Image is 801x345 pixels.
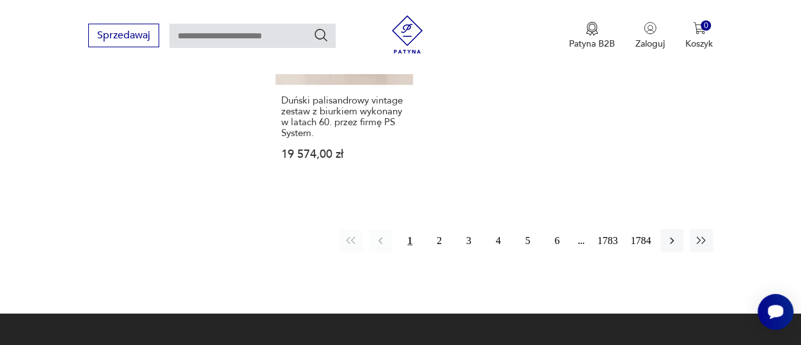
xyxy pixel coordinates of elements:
button: Szukaj [313,27,329,43]
button: 4 [486,229,509,252]
button: Sprzedawaj [88,24,159,47]
div: 0 [701,20,712,31]
p: 19 574,00 zł [281,149,407,160]
button: 5 [516,229,539,252]
button: Patyna B2B [569,22,615,50]
button: 3 [457,229,480,252]
button: 1783 [594,229,621,252]
h3: Duński palisandrowy vintage zestaw z biurkiem wykonany w latach 60. przez firmę PS System. [281,95,407,139]
p: Koszyk [685,38,713,50]
img: Ikona koszyka [693,22,706,34]
iframe: Smartsupp widget button [758,294,793,330]
p: Zaloguj [635,38,665,50]
button: 6 [545,229,568,252]
button: Zaloguj [635,22,665,50]
a: Sprzedawaj [88,32,159,41]
p: Patyna B2B [569,38,615,50]
img: Ikonka użytkownika [644,22,657,34]
button: 0Koszyk [685,22,713,50]
img: Ikona medalu [586,22,598,36]
button: 1784 [627,229,654,252]
button: 2 [428,229,451,252]
button: 1 [398,229,421,252]
a: Ikona medaluPatyna B2B [569,22,615,50]
img: Patyna - sklep z meblami i dekoracjami vintage [388,15,426,54]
